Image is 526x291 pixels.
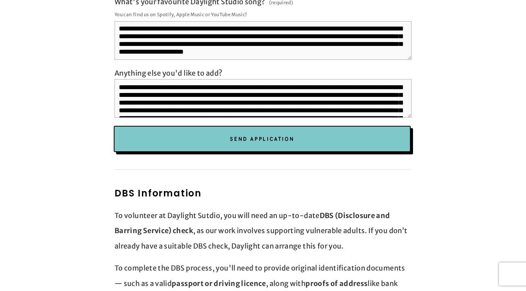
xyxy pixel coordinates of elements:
span: Anything else you'd like to add? [115,69,223,78]
button: Send ApplicationSend Application [114,126,411,152]
h2: DBS Information [115,186,411,200]
p: To volunteer at Daylight Sutdio, you will need an up-to-date , as our work involves supporting vu... [115,208,411,254]
strong: passport or driving licence [172,279,266,288]
p: You can find us on Spotify, Apple Music or YouTube Music! [115,9,411,20]
span: Send Application [230,135,295,142]
strong: proofs of address [305,279,368,288]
